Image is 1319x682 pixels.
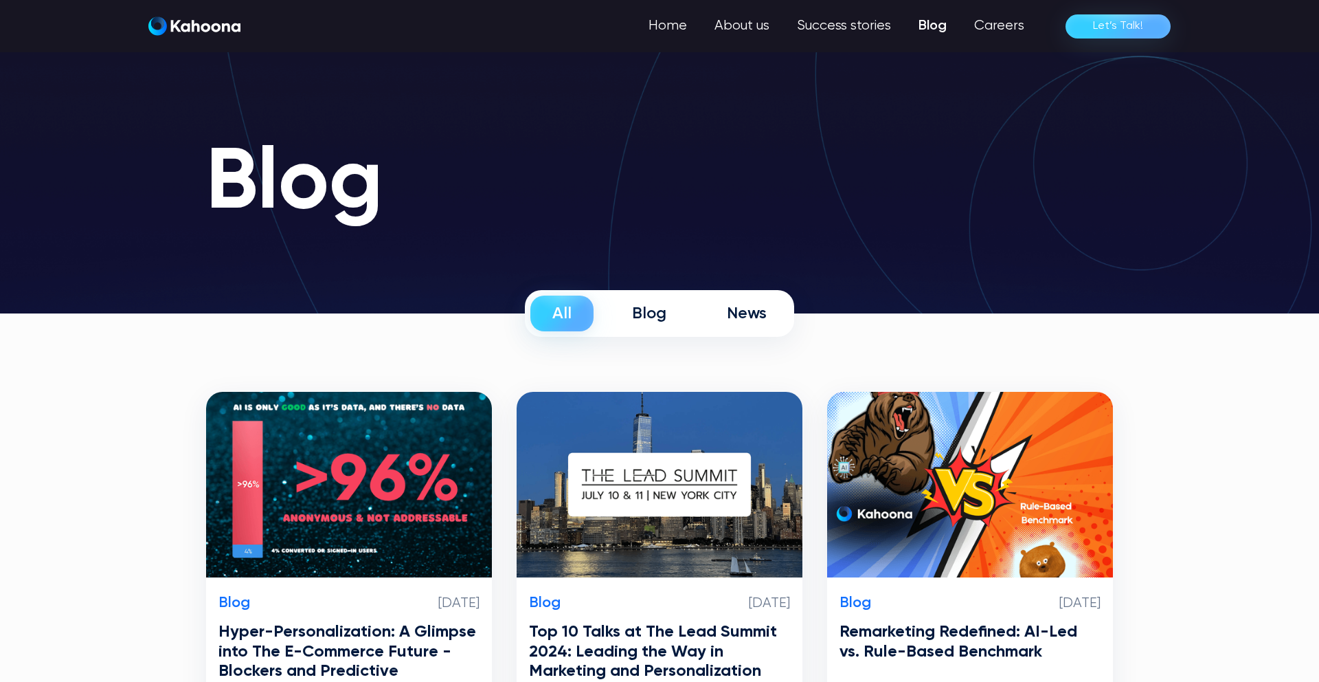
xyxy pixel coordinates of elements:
[632,303,666,324] div: Blog
[783,12,905,40] a: Success stories
[905,12,960,40] a: Blog
[206,137,1113,231] h1: Blog
[701,12,783,40] a: About us
[960,12,1038,40] a: Careers
[438,595,480,612] p: [DATE]
[148,16,240,36] a: Kahoona logo blackKahoona logo white
[1059,595,1101,612] p: [DATE]
[218,594,250,612] p: Blog
[635,12,701,40] a: Home
[749,595,790,612] p: [DATE]
[552,303,572,324] div: All
[1093,15,1143,37] div: Let’s Talk!
[839,594,871,612] p: Blog
[727,303,767,324] div: News
[1066,14,1171,38] a: Let’s Talk!
[529,622,790,681] h3: Top 10 Talks at The Lead Summit 2024: Leading the Way in Marketing and Personalization
[148,16,240,36] img: Kahoona logo white
[529,594,561,612] p: Blog
[839,622,1101,662] h3: Remarketing Redefined: AI-Led vs. Rule-Based Benchmark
